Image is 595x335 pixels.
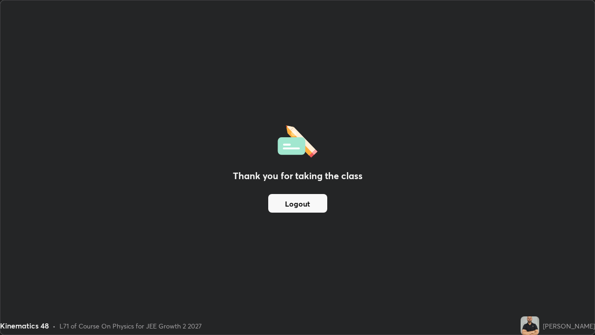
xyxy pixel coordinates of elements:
div: [PERSON_NAME] [543,321,595,331]
img: offlineFeedback.1438e8b3.svg [278,122,317,158]
div: • [53,321,56,331]
button: Logout [268,194,327,213]
div: L71 of Course On Physics for JEE Growth 2 2027 [59,321,202,331]
h2: Thank you for taking the class [233,169,363,183]
img: 88abb398c7ca4b1491dfe396cc999ae1.jpg [521,316,539,335]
